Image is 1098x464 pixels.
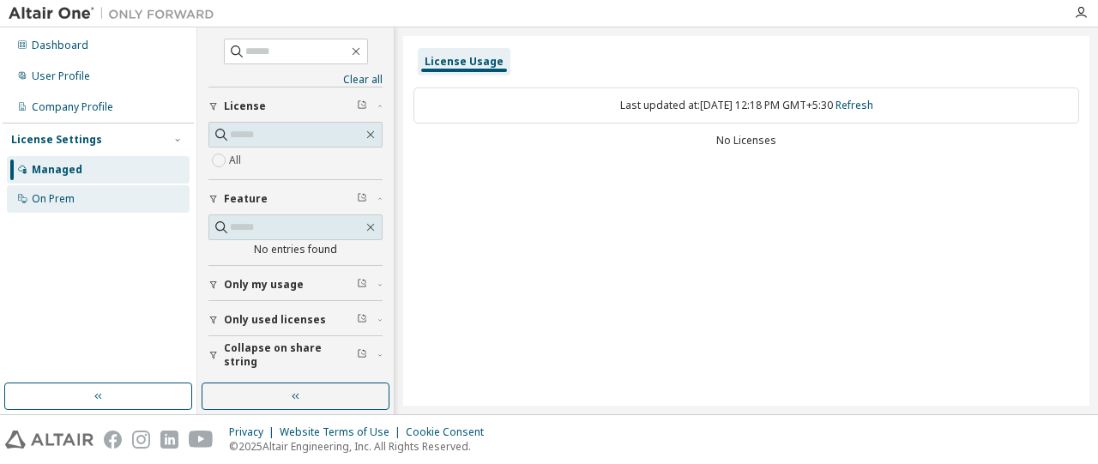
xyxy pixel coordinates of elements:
div: Cookie Consent [406,425,494,439]
img: linkedin.svg [160,431,178,449]
span: License [224,99,266,113]
span: Feature [224,192,268,206]
img: instagram.svg [132,431,150,449]
div: License Usage [425,55,504,69]
img: youtube.svg [189,431,214,449]
span: Clear filter [357,192,367,206]
div: No Licenses [413,134,1079,148]
span: Collapse on share string [224,341,357,369]
p: © 2025 Altair Engineering, Inc. All Rights Reserved. [229,439,494,454]
div: User Profile [32,69,90,83]
img: facebook.svg [104,431,122,449]
label: All [229,150,244,171]
button: Feature [208,180,383,218]
a: Refresh [836,98,873,112]
div: Website Terms of Use [280,425,406,439]
div: Dashboard [32,39,88,52]
button: Collapse on share string [208,336,383,374]
span: Clear filter [357,313,367,327]
div: On Prem [32,192,75,206]
span: Only used licenses [224,313,326,327]
div: License Settings [11,133,102,147]
div: Privacy [229,425,280,439]
img: altair_logo.svg [5,431,94,449]
div: Company Profile [32,100,113,114]
span: Clear filter [357,348,367,362]
span: Only my usage [224,278,304,292]
div: Last updated at: [DATE] 12:18 PM GMT+5:30 [413,87,1079,124]
div: Managed [32,163,82,177]
a: Clear all [208,73,383,87]
div: No entries found [208,243,383,256]
button: Only my usage [208,266,383,304]
span: Clear filter [357,278,367,292]
button: Only used licenses [208,301,383,339]
span: Clear filter [357,99,367,113]
img: Altair One [9,5,223,22]
button: License [208,87,383,125]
